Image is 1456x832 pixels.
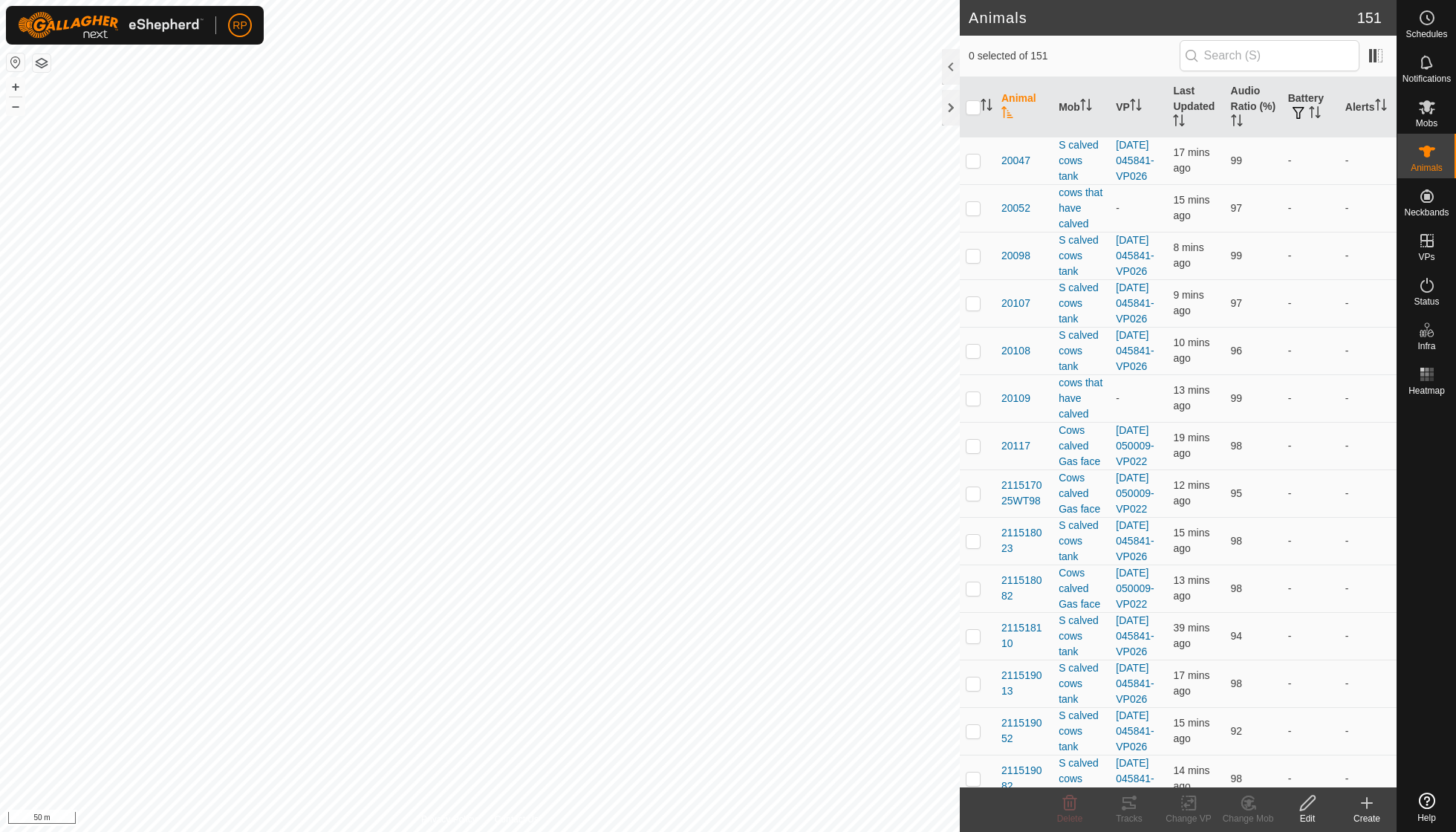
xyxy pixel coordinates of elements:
span: 97 [1231,202,1243,214]
span: 16 Oct 2025 at 5:35 AM [1173,146,1209,174]
div: Change Mob [1218,812,1278,825]
span: 95 [1231,487,1243,499]
td: - [1282,755,1339,802]
span: 96 [1231,345,1243,357]
th: Last Updated [1167,77,1224,137]
a: [DATE] 050009-VP022 [1116,472,1154,515]
th: Alerts [1339,77,1397,137]
td: - [1339,517,1397,565]
span: 94 [1231,630,1243,642]
span: 20109 [1001,391,1030,406]
span: 16 Oct 2025 at 5:38 AM [1173,527,1209,554]
button: Reset Map [7,53,25,71]
span: Schedules [1405,30,1447,39]
button: + [7,78,25,96]
span: VPs [1418,253,1434,261]
span: 98 [1231,677,1243,689]
span: Help [1417,813,1436,822]
span: 99 [1231,392,1243,404]
td: - [1339,279,1397,327]
a: Privacy Policy [421,813,477,826]
div: S calved cows tank [1059,518,1104,565]
th: Animal [995,77,1053,137]
span: Status [1414,297,1439,306]
td: - [1282,612,1339,660]
div: S calved cows tank [1059,755,1104,802]
a: [DATE] 050009-VP022 [1116,567,1154,610]
span: 20052 [1001,201,1030,216]
span: Heatmap [1408,386,1445,395]
th: Battery [1282,77,1339,137]
div: S calved cows tank [1059,328,1104,374]
span: 16 Oct 2025 at 5:34 AM [1173,432,1209,459]
h2: Animals [969,9,1357,27]
div: cows that have calved [1059,185,1104,232]
td: - [1282,565,1339,612]
p-sorticon: Activate to sort [1080,101,1092,113]
a: [DATE] 045841-VP026 [1116,662,1154,705]
span: 16 Oct 2025 at 5:14 AM [1173,622,1209,649]
span: 20047 [1001,153,1030,169]
span: 20107 [1001,296,1030,311]
p-sorticon: Activate to sort [1130,101,1142,113]
div: S calved cows tank [1059,280,1104,327]
div: Edit [1278,812,1337,825]
span: 20108 [1001,343,1030,359]
span: 151 [1357,7,1382,29]
span: Delete [1057,813,1083,824]
span: 211518082 [1001,573,1047,604]
div: cows that have calved [1059,375,1104,422]
p-sorticon: Activate to sort [1231,117,1243,129]
p-sorticon: Activate to sort [1375,101,1387,113]
a: [DATE] 045841-VP026 [1116,282,1154,325]
div: Change VP [1159,812,1218,825]
td: - [1282,374,1339,422]
span: 98 [1231,582,1243,594]
button: Map Layers [33,54,51,72]
div: S calved cows tank [1059,137,1104,184]
span: Infra [1417,342,1435,351]
div: S calved cows tank [1059,233,1104,279]
a: [DATE] 045841-VP026 [1116,234,1154,277]
span: 211519052 [1001,715,1047,747]
td: - [1339,327,1397,374]
td: - [1339,755,1397,802]
input: Search (S) [1180,40,1359,71]
div: Cows calved Gas face [1059,423,1104,469]
td: - [1339,707,1397,755]
span: 16 Oct 2025 at 5:35 AM [1173,669,1209,697]
td: - [1282,327,1339,374]
app-display-virtual-paddock-transition: - [1116,202,1119,214]
span: 92 [1231,725,1243,737]
a: [DATE] 045841-VP026 [1116,757,1154,800]
th: Mob [1053,77,1110,137]
span: 16 Oct 2025 at 5:39 AM [1173,574,1209,602]
a: [DATE] 050009-VP022 [1116,424,1154,467]
p-sorticon: Activate to sort [981,101,992,113]
span: 98 [1231,773,1243,784]
div: Cows calved Gas face [1059,470,1104,517]
span: RP [233,18,247,33]
td: - [1339,184,1397,232]
span: 20098 [1001,248,1030,264]
span: 211517025WT98 [1001,478,1047,509]
span: Notifications [1403,74,1451,83]
td: - [1339,469,1397,517]
a: [DATE] 045841-VP026 [1116,139,1154,182]
button: – [7,97,25,115]
th: Audio Ratio (%) [1225,77,1282,137]
td: - [1339,612,1397,660]
span: Animals [1411,163,1443,172]
span: 211519082 [1001,763,1047,794]
span: 16 Oct 2025 at 5:43 AM [1173,289,1203,316]
td: - [1282,517,1339,565]
span: 97 [1231,297,1243,309]
span: 16 Oct 2025 at 5:38 AM [1173,764,1209,792]
p-sorticon: Activate to sort [1173,117,1185,129]
span: 99 [1231,155,1243,166]
div: Cows calved Gas face [1059,565,1104,612]
th: VP [1110,77,1167,137]
td: - [1282,707,1339,755]
span: 211519013 [1001,668,1047,699]
span: 16 Oct 2025 at 5:38 AM [1173,194,1209,221]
